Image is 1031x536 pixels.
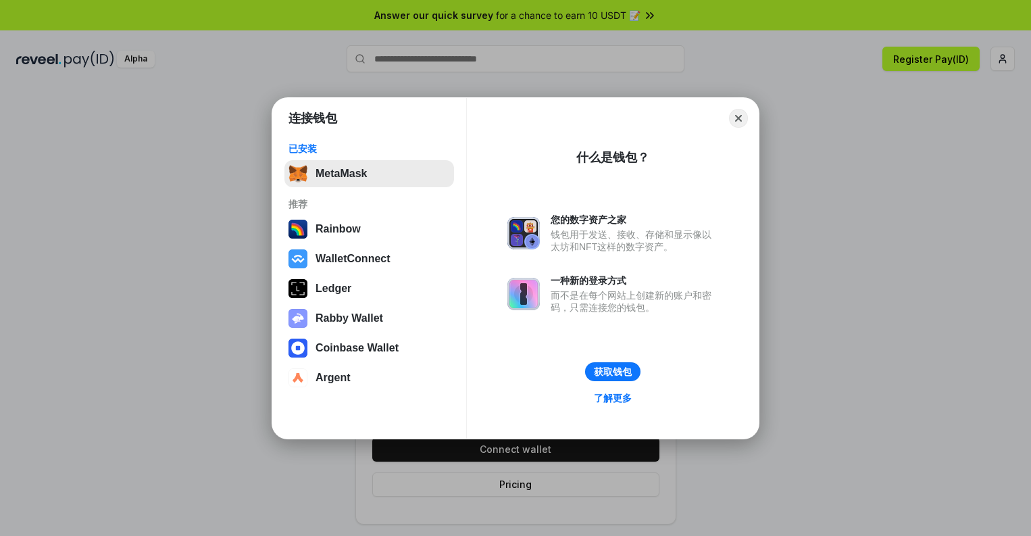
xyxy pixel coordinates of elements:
div: 一种新的登录方式 [551,274,718,287]
div: WalletConnect [316,253,391,265]
button: Rabby Wallet [284,305,454,332]
div: 而不是在每个网站上创建新的账户和密码，只需连接您的钱包。 [551,289,718,314]
div: Argent [316,372,351,384]
div: Rabby Wallet [316,312,383,324]
img: svg+xml,%3Csvg%20width%3D%2228%22%20height%3D%2228%22%20viewBox%3D%220%200%2028%2028%22%20fill%3D... [288,249,307,268]
div: 推荐 [288,198,450,210]
div: Rainbow [316,223,361,235]
div: 钱包用于发送、接收、存储和显示像以太坊和NFT这样的数字资产。 [551,228,718,253]
div: 了解更多 [594,392,632,404]
img: svg+xml,%3Csvg%20xmlns%3D%22http%3A%2F%2Fwww.w3.org%2F2000%2Fsvg%22%20fill%3D%22none%22%20viewBox... [288,309,307,328]
div: 已安装 [288,143,450,155]
div: 获取钱包 [594,366,632,378]
img: svg+xml,%3Csvg%20xmlns%3D%22http%3A%2F%2Fwww.w3.org%2F2000%2Fsvg%22%20fill%3D%22none%22%20viewBox... [507,217,540,249]
button: MetaMask [284,160,454,187]
button: Coinbase Wallet [284,335,454,362]
div: 什么是钱包？ [576,149,649,166]
h1: 连接钱包 [288,110,337,126]
a: 了解更多 [586,389,640,407]
img: svg+xml,%3Csvg%20width%3D%22120%22%20height%3D%22120%22%20viewBox%3D%220%200%20120%20120%22%20fil... [288,220,307,239]
div: MetaMask [316,168,367,180]
div: Coinbase Wallet [316,342,399,354]
button: Ledger [284,275,454,302]
img: svg+xml,%3Csvg%20xmlns%3D%22http%3A%2F%2Fwww.w3.org%2F2000%2Fsvg%22%20fill%3D%22none%22%20viewBox... [507,278,540,310]
button: 获取钱包 [585,362,640,381]
img: svg+xml,%3Csvg%20fill%3D%22none%22%20height%3D%2233%22%20viewBox%3D%220%200%2035%2033%22%20width%... [288,164,307,183]
button: Close [729,109,748,128]
button: Rainbow [284,216,454,243]
img: svg+xml,%3Csvg%20width%3D%2228%22%20height%3D%2228%22%20viewBox%3D%220%200%2028%2028%22%20fill%3D... [288,368,307,387]
img: svg+xml,%3Csvg%20width%3D%2228%22%20height%3D%2228%22%20viewBox%3D%220%200%2028%2028%22%20fill%3D... [288,339,307,358]
div: 您的数字资产之家 [551,214,718,226]
div: Ledger [316,283,351,295]
img: svg+xml,%3Csvg%20xmlns%3D%22http%3A%2F%2Fwww.w3.org%2F2000%2Fsvg%22%20width%3D%2228%22%20height%3... [288,279,307,298]
button: WalletConnect [284,245,454,272]
button: Argent [284,364,454,391]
